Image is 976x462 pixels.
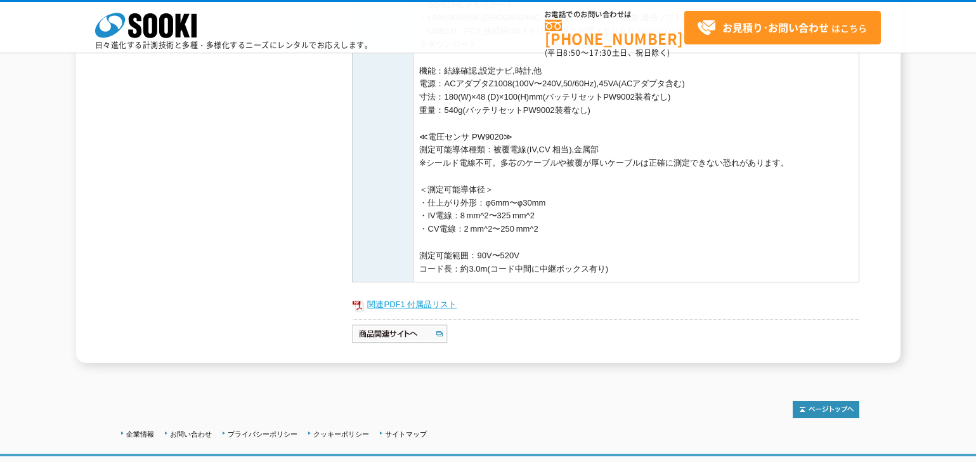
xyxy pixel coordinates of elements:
a: 企業情報 [127,430,155,438]
span: はこちら [697,18,867,37]
a: クッキーポリシー [314,430,370,438]
a: サイトマップ [386,430,427,438]
a: お見積り･お問い合わせはこちら [684,11,881,44]
img: 商品関連サイトへ [352,324,449,344]
a: [PHONE_NUMBER] [545,20,684,46]
strong: お見積り･お問い合わせ [722,20,829,35]
span: 8:50 [564,47,582,58]
a: 関連PDF1 付属品リスト [352,296,859,313]
span: お電話でのお問い合わせは [545,11,684,18]
p: 日々進化する計測技術と多種・多様化するニーズにレンタルでお応えします。 [95,41,373,49]
a: お問い合わせ [171,430,212,438]
img: トップページへ [793,401,859,418]
a: プライバシーポリシー [228,430,298,438]
span: (平日 ～ 土日、祝日除く) [545,47,670,58]
span: 17:30 [589,47,612,58]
